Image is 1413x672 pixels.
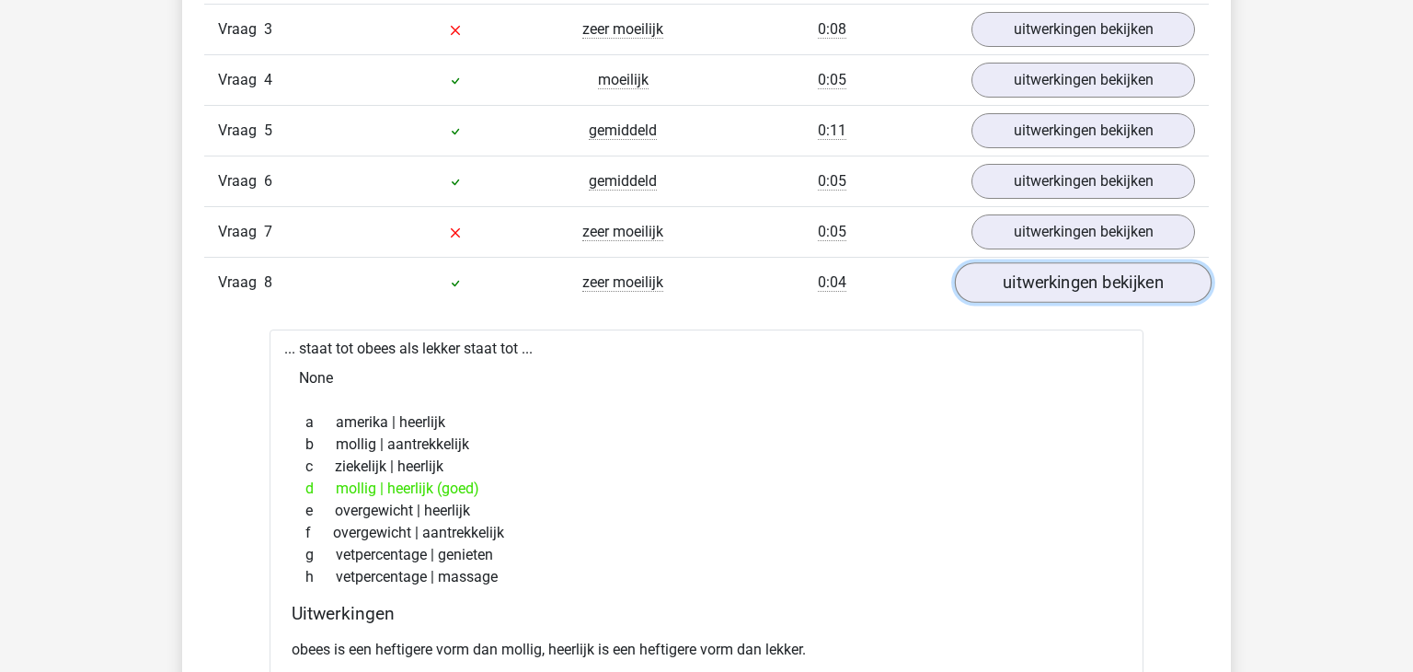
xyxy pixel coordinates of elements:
span: b [305,434,336,456]
a: uitwerkingen bekijken [971,12,1195,47]
span: Vraag [218,221,264,243]
span: gemiddeld [589,122,657,140]
span: 0:05 [818,172,846,191]
span: c [305,456,335,478]
div: mollig | aantrekkelijk [292,434,1121,456]
a: uitwerkingen bekijken [971,164,1195,199]
a: uitwerkingen bekijken [955,262,1212,303]
div: amerika | heerlijk [292,411,1121,434]
span: Vraag [218,170,264,192]
span: 0:08 [818,20,846,39]
span: 6 [264,172,272,190]
a: uitwerkingen bekijken [971,214,1195,249]
span: h [305,566,336,588]
span: zeer moeilijk [582,223,663,241]
span: Vraag [218,272,264,294]
div: vetpercentage | genieten [292,544,1121,566]
span: 0:05 [818,71,846,89]
span: e [305,500,335,522]
div: overgewicht | aantrekkelijk [292,522,1121,544]
span: zeer moeilijk [582,20,663,39]
div: ziekelijk | heerlijk [292,456,1121,478]
span: 0:11 [818,122,846,140]
span: moeilijk [598,71,649,89]
a: uitwerkingen bekijken [971,63,1195,98]
span: 0:04 [818,273,846,292]
div: mollig | heerlijk (goed) [292,478,1121,500]
p: obees is een heftigere vorm dan mollig, heerlijk is een heftigere vorm dan lekker. [292,639,1121,661]
div: vetpercentage | massage [292,566,1121,588]
span: Vraag [218,18,264,41]
span: 4 [264,71,272,88]
span: d [305,478,336,500]
span: 3 [264,20,272,38]
div: None [284,360,1129,397]
span: gemiddeld [589,172,657,191]
span: f [305,522,333,544]
a: uitwerkingen bekijken [971,113,1195,148]
span: 5 [264,122,272,139]
div: overgewicht | heerlijk [292,500,1121,522]
span: g [305,544,336,566]
span: 0:05 [818,223,846,241]
span: a [305,411,336,434]
span: Vraag [218,69,264,91]
span: 8 [264,273,272,291]
span: 7 [264,223,272,240]
span: Vraag [218,120,264,142]
h4: Uitwerkingen [292,603,1121,624]
span: zeer moeilijk [582,273,663,292]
